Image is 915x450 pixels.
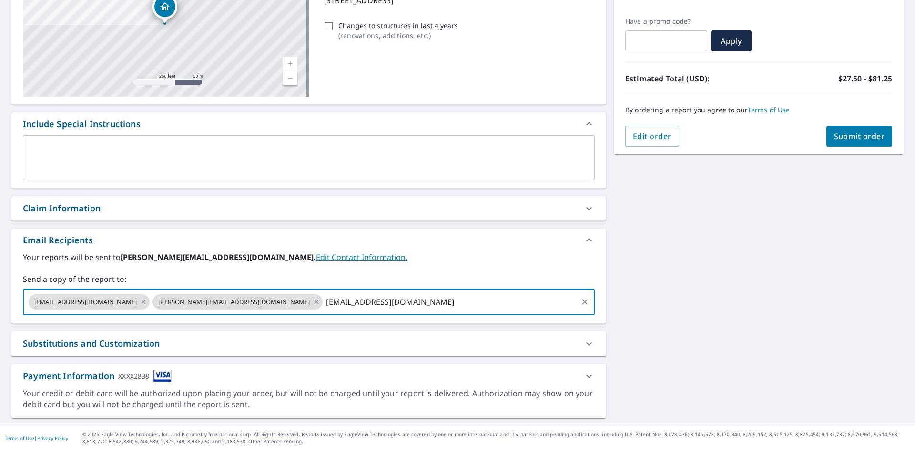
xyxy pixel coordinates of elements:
[625,106,892,114] p: By ordering a report you agree to our
[5,435,68,441] p: |
[11,112,606,135] div: Include Special Instructions
[23,273,595,285] label: Send a copy of the report to:
[82,431,910,445] p: © 2025 Eagle View Technologies, Inc. and Pictometry International Corp. All Rights Reserved. Repo...
[121,252,316,262] b: [PERSON_NAME][EMAIL_ADDRESS][DOMAIN_NAME].
[11,229,606,251] div: Email Recipients
[838,73,892,84] p: $27.50 - $81.25
[283,71,297,85] a: Current Level 17, Zoom Out
[152,298,315,307] span: [PERSON_NAME][EMAIL_ADDRESS][DOMAIN_NAME]
[11,364,606,388] div: Payment InformationXXXX2838cardImage
[11,196,606,220] div: Claim Information
[23,388,595,410] div: Your credit or debit card will be authorized upon placing your order, but will not be charged unt...
[11,331,606,356] div: Substitutions and Customization
[316,252,407,262] a: EditContactInfo
[625,17,707,26] label: Have a promo code?
[625,73,759,84] p: Estimated Total (USD):
[283,57,297,71] a: Current Level 17, Zoom In
[29,298,142,307] span: [EMAIL_ADDRESS][DOMAIN_NAME]
[23,234,93,247] div: Email Recipients
[152,294,323,310] div: [PERSON_NAME][EMAIL_ADDRESS][DOMAIN_NAME]
[748,105,790,114] a: Terms of Use
[23,118,141,130] div: Include Special Instructions
[826,126,893,147] button: Submit order
[29,294,150,310] div: [EMAIL_ADDRESS][DOMAIN_NAME]
[834,131,885,141] span: Submit order
[338,30,458,40] p: ( renovations, additions, etc. )
[711,30,752,51] button: Apply
[5,435,34,441] a: Terms of Use
[23,370,172,382] div: Payment Information
[578,295,591,309] button: Clear
[37,435,68,441] a: Privacy Policy
[23,337,160,350] div: Substitutions and Customization
[338,20,458,30] p: Changes to structures in last 4 years
[719,36,744,46] span: Apply
[23,251,595,263] label: Your reports will be sent to
[118,370,149,382] div: XXXX2838
[625,126,679,147] button: Edit order
[633,131,671,141] span: Edit order
[153,370,172,382] img: cardImage
[23,202,101,215] div: Claim Information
